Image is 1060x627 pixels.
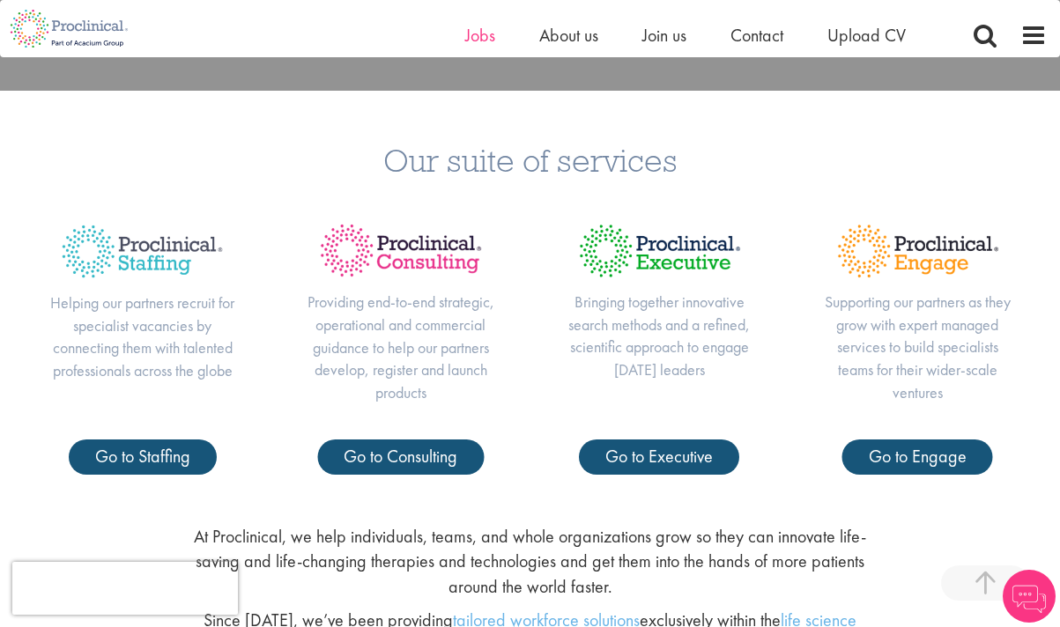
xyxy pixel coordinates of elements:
img: Proclinical Title [566,211,753,291]
p: At Proclinical, we help individuals, teams, and whole organizations grow so they can innovate lif... [182,524,879,600]
p: Helping our partners recruit for specialist vacancies by connecting them with talented profession... [48,291,236,382]
a: Go to Consulting [317,439,484,475]
span: Go to Staffing [95,445,190,468]
a: Join us [642,24,686,47]
a: About us [539,24,598,47]
img: Proclinical Title [307,211,494,291]
p: Supporting our partners as they grow with expert managed services to build specialists teams for ... [824,291,1012,404]
h3: Our suite of services [13,144,1047,176]
iframe: reCAPTCHA [12,562,238,615]
a: Go to Engage [842,439,993,475]
span: Go to Consulting [344,445,457,468]
span: Go to Engage [869,445,967,468]
p: Providing end-to-end strategic, operational and commercial guidance to help our partners develop,... [307,291,494,404]
img: Proclinical Title [48,211,236,291]
a: Go to Executive [579,439,739,475]
a: Contact [730,24,783,47]
img: Proclinical Title [824,211,1012,291]
a: Upload CV [827,24,906,47]
a: Go to Staffing [69,439,217,475]
a: Jobs [465,24,495,47]
span: Go to Executive [605,445,713,468]
img: Chatbot [1003,570,1056,623]
p: Bringing together innovative search methods and a refined, scientific approach to engage [DATE] l... [566,291,753,381]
